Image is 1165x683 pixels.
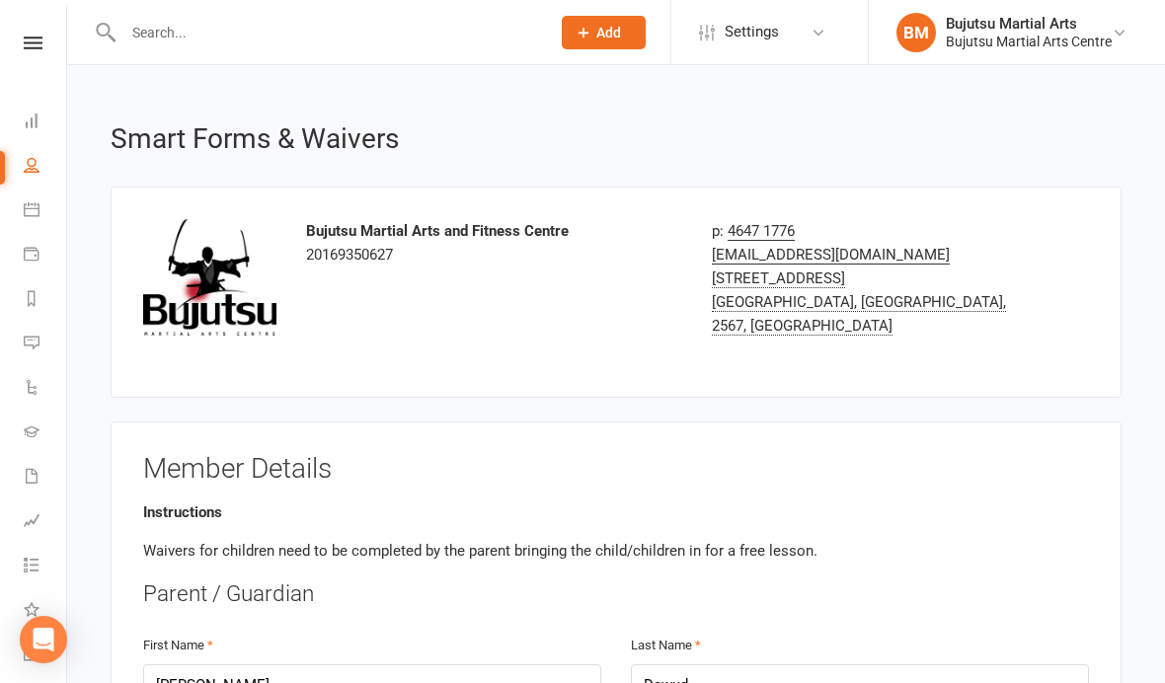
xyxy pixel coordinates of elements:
span: Add [596,25,621,40]
div: 20169350627 [306,219,683,266]
a: Dashboard [24,101,68,145]
div: Parent / Guardian [143,578,1089,610]
label: Last Name [631,636,701,656]
a: What's New [24,589,68,634]
div: Bujutsu Martial Arts [946,15,1112,33]
a: Payments [24,234,68,278]
strong: Bujutsu Martial Arts and Fitness Centre [306,222,569,240]
div: p: [712,219,1007,243]
label: First Name [143,636,213,656]
a: Reports [24,278,68,323]
h2: Smart Forms & Waivers [111,124,1122,155]
div: Bujutsu Martial Arts Centre [946,33,1112,50]
a: Calendar [24,190,68,234]
input: Search... [117,19,536,46]
a: Assessments [24,500,68,545]
div: Open Intercom Messenger [20,616,67,663]
p: Waivers for children need to be completed by the parent bringing the child/children in for a free... [143,539,1089,563]
strong: Instructions [143,503,222,521]
h3: Member Details [143,454,1089,485]
button: Add [562,16,646,49]
span: Settings [725,10,779,54]
img: image1494389336.png [143,219,276,336]
div: BM [896,13,936,52]
a: People [24,145,68,190]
